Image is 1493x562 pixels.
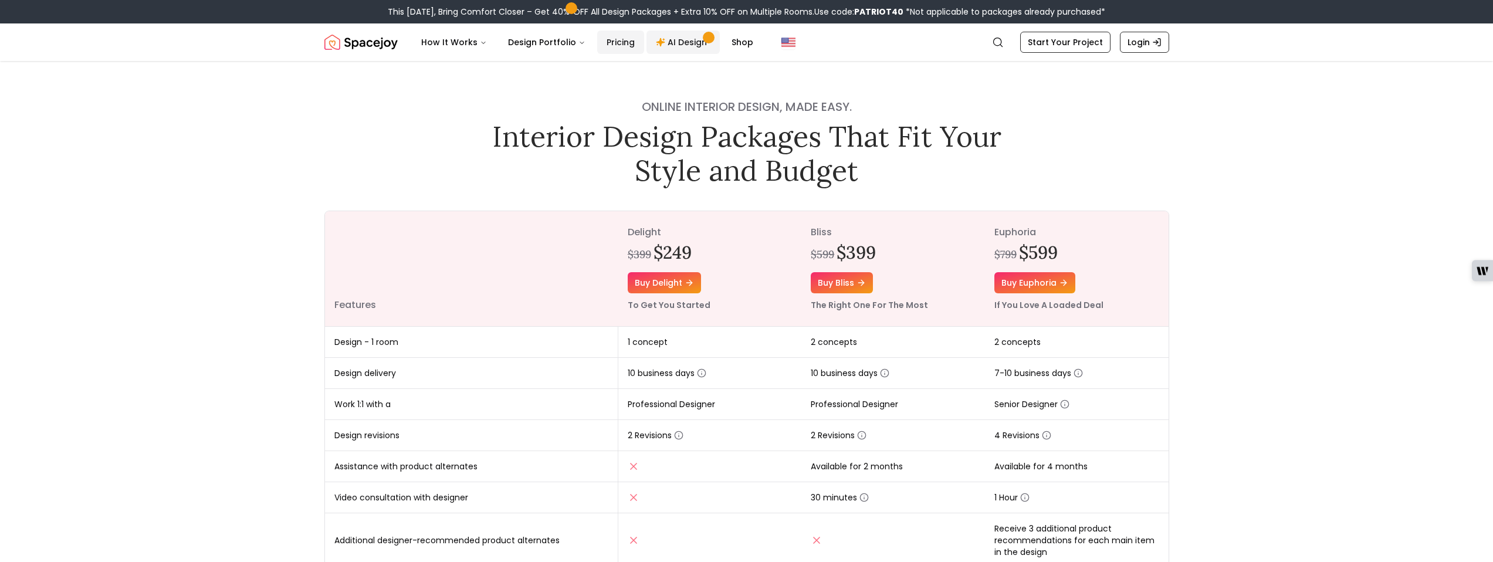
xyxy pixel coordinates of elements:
td: Video consultation with designer [325,482,618,513]
span: 2 concepts [994,336,1041,348]
a: Shop [722,31,763,54]
a: Start Your Project [1020,32,1111,53]
span: Senior Designer [994,398,1069,410]
img: United States [781,35,795,49]
p: delight [628,225,793,239]
img: Spacejoy Logo [324,31,398,54]
small: The Right One For The Most [811,299,928,311]
p: bliss [811,225,976,239]
th: Features [325,211,618,327]
small: To Get You Started [628,299,710,311]
a: Buy euphoria [994,272,1075,293]
span: 2 concepts [811,336,857,348]
span: *Not applicable to packages already purchased* [903,6,1105,18]
div: $399 [628,246,651,263]
span: 2 Revisions [628,429,683,441]
span: Professional Designer [628,398,715,410]
span: Use code: [814,6,903,18]
td: Work 1:1 with a [325,389,618,420]
td: Assistance with product alternates [325,451,618,482]
h1: Interior Design Packages That Fit Your Style and Budget [484,120,1010,187]
span: 1 concept [628,336,668,348]
h2: $399 [837,242,876,263]
div: $599 [811,246,834,263]
span: 7-10 business days [994,367,1083,379]
span: 2 Revisions [811,429,866,441]
h2: $599 [1019,242,1058,263]
div: This [DATE], Bring Comfort Closer – Get 40% OFF All Design Packages + Extra 10% OFF on Multiple R... [388,6,1105,18]
button: Design Portfolio [499,31,595,54]
small: If You Love A Loaded Deal [994,299,1103,311]
span: Professional Designer [811,398,898,410]
div: $799 [994,246,1017,263]
span: 1 Hour [994,492,1030,503]
td: Available for 4 months [985,451,1169,482]
a: Login [1120,32,1169,53]
nav: Main [412,31,763,54]
p: euphoria [994,225,1159,239]
span: 10 business days [811,367,889,379]
a: Buy delight [628,272,701,293]
span: 4 Revisions [994,429,1051,441]
a: Pricing [597,31,644,54]
td: Design delivery [325,358,618,389]
a: Spacejoy [324,31,398,54]
td: Design - 1 room [325,327,618,358]
td: Design revisions [325,420,618,451]
b: PATRIOT40 [854,6,903,18]
span: 30 minutes [811,492,869,503]
h4: Online interior design, made easy. [484,99,1010,115]
a: AI Design [646,31,720,54]
nav: Global [324,23,1169,61]
a: Buy bliss [811,272,873,293]
span: 10 business days [628,367,706,379]
h2: $249 [654,242,692,263]
td: Available for 2 months [801,451,985,482]
button: How It Works [412,31,496,54]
